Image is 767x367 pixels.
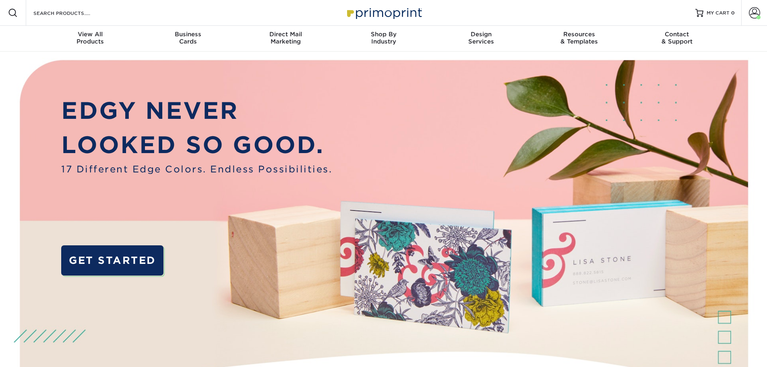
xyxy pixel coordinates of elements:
div: Services [432,31,530,45]
span: View All [41,31,139,38]
a: Resources& Templates [530,26,628,52]
span: 0 [731,10,735,16]
a: Shop ByIndustry [335,26,432,52]
a: GET STARTED [61,245,163,276]
span: Business [139,31,237,38]
span: 17 Different Edge Colors. Endless Possibilities. [61,162,332,176]
div: Marketing [237,31,335,45]
span: Design [432,31,530,38]
div: Products [41,31,139,45]
a: DesignServices [432,26,530,52]
a: View AllProducts [41,26,139,52]
span: MY CART [707,10,730,17]
a: Direct MailMarketing [237,26,335,52]
div: & Support [628,31,726,45]
div: Industry [335,31,432,45]
a: BusinessCards [139,26,237,52]
span: Direct Mail [237,31,335,38]
div: & Templates [530,31,628,45]
p: EDGY NEVER [61,93,332,128]
p: LOOKED SO GOOD. [61,128,332,162]
span: Resources [530,31,628,38]
img: Primoprint [343,4,424,21]
div: Cards [139,31,237,45]
span: Contact [628,31,726,38]
input: SEARCH PRODUCTS..... [33,8,111,18]
a: Contact& Support [628,26,726,52]
span: Shop By [335,31,432,38]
